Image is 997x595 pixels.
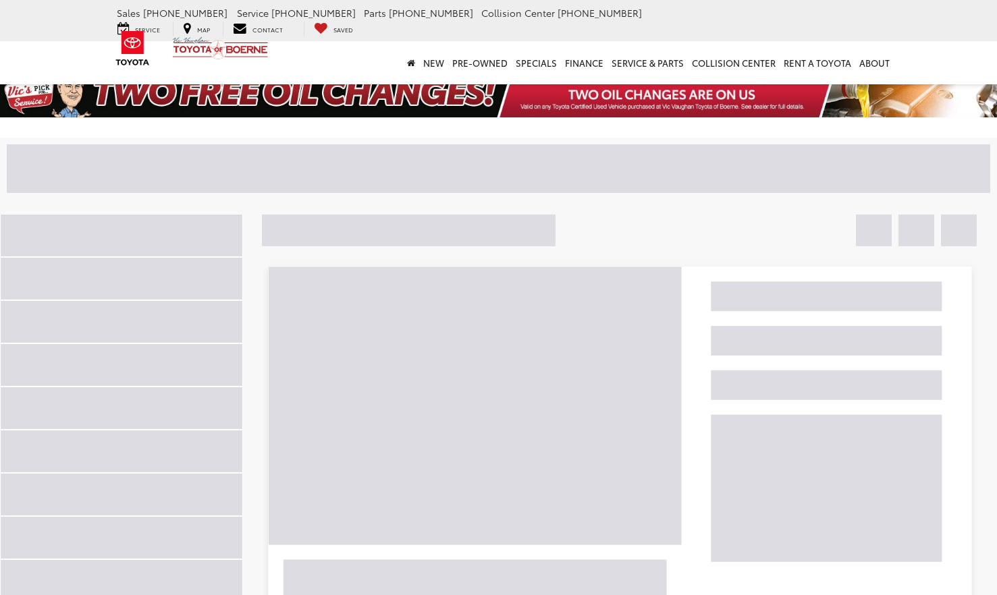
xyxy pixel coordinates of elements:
[364,6,386,20] span: Parts
[561,41,608,84] a: Finance
[304,22,363,36] a: My Saved Vehicles
[197,25,210,34] span: Map
[107,26,158,70] img: Toyota
[223,22,293,36] a: Contact
[780,41,855,84] a: Rent a Toyota
[271,6,356,20] span: [PHONE_NUMBER]
[143,6,227,20] span: [PHONE_NUMBER]
[389,6,473,20] span: [PHONE_NUMBER]
[481,6,555,20] span: Collision Center
[117,6,140,20] span: Sales
[558,6,642,20] span: [PHONE_NUMBER]
[608,41,688,84] a: Service & Parts: Opens in a new tab
[173,22,220,36] a: Map
[855,41,894,84] a: About
[172,36,269,60] img: Vic Vaughan Toyota of Boerne
[448,41,512,84] a: Pre-Owned
[403,41,419,84] a: Home
[512,41,561,84] a: Specials
[252,25,283,34] span: Contact
[419,41,448,84] a: New
[107,22,170,36] a: Service
[237,6,269,20] span: Service
[135,25,160,34] span: Service
[688,41,780,84] a: Collision Center
[333,25,353,34] span: Saved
